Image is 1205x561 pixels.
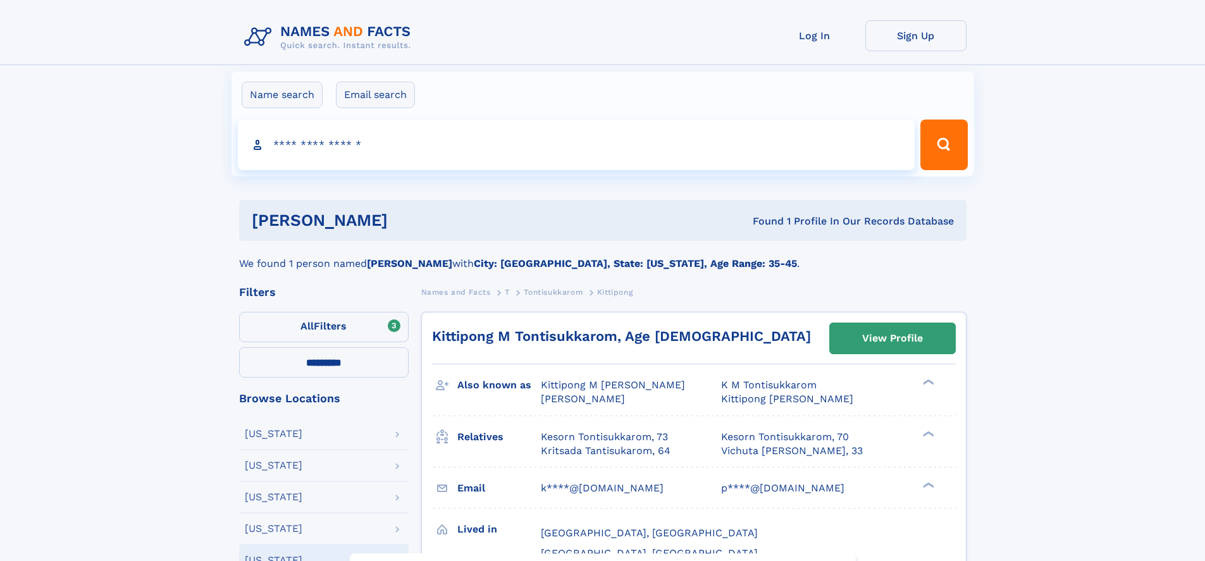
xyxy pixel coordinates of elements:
[421,284,491,300] a: Names and Facts
[524,288,583,297] span: Tontisukkarom
[920,429,935,438] div: ❯
[721,444,863,458] a: Vichuta [PERSON_NAME], 33
[597,288,633,297] span: Kittipong
[524,284,583,300] a: Tontisukkarom
[541,547,758,559] span: [GEOGRAPHIC_DATA], [GEOGRAPHIC_DATA]
[300,320,314,332] span: All
[721,393,853,405] span: Kittipong [PERSON_NAME]
[541,379,685,391] span: Kittipong M [PERSON_NAME]
[238,120,915,170] input: search input
[457,374,541,396] h3: Also known as
[457,478,541,499] h3: Email
[242,82,323,108] label: Name search
[570,214,954,228] div: Found 1 Profile In Our Records Database
[721,430,849,444] a: Kesorn Tontisukkarom, 70
[239,20,421,54] img: Logo Names and Facts
[865,20,967,51] a: Sign Up
[336,82,415,108] label: Email search
[862,324,923,353] div: View Profile
[721,379,817,391] span: K M Tontisukkarom
[920,378,935,386] div: ❯
[245,429,302,439] div: [US_STATE]
[239,287,409,298] div: Filters
[457,426,541,448] h3: Relatives
[245,460,302,471] div: [US_STATE]
[920,481,935,489] div: ❯
[505,284,510,300] a: T
[505,288,510,297] span: T
[245,492,302,502] div: [US_STATE]
[474,257,797,269] b: City: [GEOGRAPHIC_DATA], State: [US_STATE], Age Range: 35-45
[541,393,625,405] span: [PERSON_NAME]
[541,430,668,444] a: Kesorn Tontisukkarom, 73
[252,213,571,228] h1: [PERSON_NAME]
[541,527,758,539] span: [GEOGRAPHIC_DATA], [GEOGRAPHIC_DATA]
[541,444,670,458] a: Kritsada Tantisukarom, 64
[920,120,967,170] button: Search Button
[432,328,811,344] a: Kittipong M Tontisukkarom, Age [DEMOGRAPHIC_DATA]
[239,393,409,404] div: Browse Locations
[457,519,541,540] h3: Lived in
[764,20,865,51] a: Log In
[830,323,955,354] a: View Profile
[239,312,409,342] label: Filters
[367,257,452,269] b: [PERSON_NAME]
[239,241,967,271] div: We found 1 person named with .
[245,524,302,534] div: [US_STATE]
